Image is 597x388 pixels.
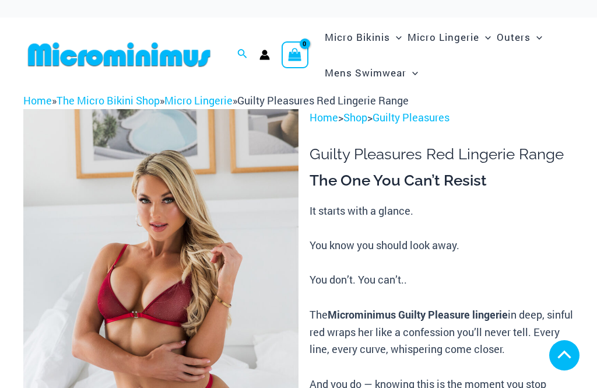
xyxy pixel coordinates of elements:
nav: Site Navigation [320,18,574,92]
span: » » » [23,93,409,107]
span: Mens Swimwear [325,58,406,88]
a: Search icon link [237,47,248,62]
h3: The One You Can’t Resist [310,171,574,191]
a: Micro BikinisMenu ToggleMenu Toggle [322,19,405,55]
h1: Guilty Pleasures Red Lingerie Range [310,145,574,163]
span: Menu Toggle [390,22,402,52]
a: Account icon link [259,50,270,60]
a: Shop [343,110,367,124]
img: MM SHOP LOGO FLAT [23,41,215,68]
span: Guilty Pleasures Red Lingerie Range [237,93,409,107]
a: Home [310,110,338,124]
a: View Shopping Cart, empty [282,41,308,68]
span: Menu Toggle [479,22,491,52]
a: Mens SwimwearMenu ToggleMenu Toggle [322,55,421,90]
a: OutersMenu ToggleMenu Toggle [494,19,545,55]
a: Home [23,93,52,107]
a: Guilty Pleasures [373,110,449,124]
p: > > [310,109,574,127]
a: Micro LingerieMenu ToggleMenu Toggle [405,19,494,55]
span: Micro Bikinis [325,22,390,52]
a: Micro Lingerie [164,93,233,107]
span: Outers [497,22,531,52]
span: Menu Toggle [406,58,418,88]
a: The Micro Bikini Shop [57,93,160,107]
b: Microminimus Guilty Pleasure lingerie [328,307,508,321]
span: Menu Toggle [531,22,542,52]
span: Micro Lingerie [408,22,479,52]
